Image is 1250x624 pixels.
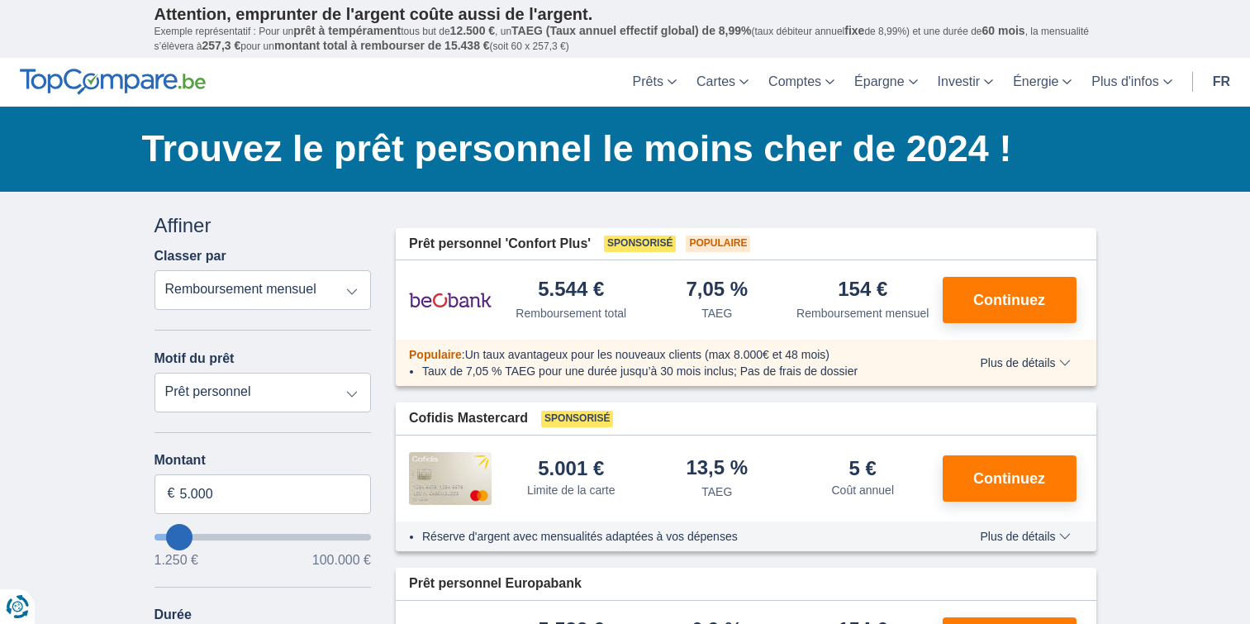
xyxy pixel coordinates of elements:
li: Taux de 7,05 % TAEG pour une durée jusqu’à 30 mois inclus; Pas de frais de dossier [422,363,932,379]
span: Continuez [973,471,1045,486]
a: Plus d'infos [1081,58,1181,107]
button: Continuez [943,455,1077,502]
a: Énergie [1003,58,1081,107]
a: Prêts [623,58,687,107]
span: 100.000 € [312,554,371,567]
label: Durée [154,607,192,622]
div: : [396,346,945,363]
span: Prêt personnel Europabank [409,574,582,593]
img: pret personnel Cofidis CC [409,452,492,505]
p: Attention, emprunter de l'argent coûte aussi de l'argent. [154,4,1096,24]
div: Remboursement total [516,305,626,322]
span: € [168,484,175,503]
span: 12.500 € [450,24,496,37]
span: Plus de détails [980,357,1070,369]
button: Plus de détails [967,356,1082,369]
div: 13,5 % [686,458,748,480]
label: Classer par [154,249,226,264]
div: Limite de la carte [527,482,615,498]
div: 5 € [849,459,877,479]
span: 60 mois [982,24,1025,37]
a: Comptes [758,58,844,107]
span: Cofidis Mastercard [409,409,528,428]
span: Prêt personnel 'Confort Plus' [409,235,591,254]
div: TAEG [701,483,732,500]
span: Un taux avantageux pour les nouveaux clients (max 8.000€ et 48 mois) [465,348,829,361]
h1: Trouvez le prêt personnel le moins cher de 2024 ! [142,123,1096,174]
span: montant total à rembourser de 15.438 € [274,39,490,52]
div: Remboursement mensuel [796,305,929,322]
button: Plus de détails [967,530,1082,543]
div: TAEG [701,305,732,322]
a: Investir [928,58,1004,107]
span: 1.250 € [154,554,198,567]
li: Réserve d'argent avec mensualités adaptées à vos dépenses [422,528,932,545]
a: fr [1203,58,1240,107]
div: 5.544 € [538,279,604,302]
div: 5.001 € [538,459,604,479]
span: Continuez [973,293,1045,307]
span: Populaire [686,236,750,252]
img: pret personnel Beobank [409,279,492,321]
div: 154 € [838,279,887,302]
p: Exemple représentatif : Pour un tous but de , un (taux débiteur annuel de 8,99%) et une durée de ... [154,24,1096,54]
span: fixe [844,24,864,37]
label: Motif du prêt [154,351,235,366]
label: Montant [154,453,372,468]
button: Continuez [943,277,1077,323]
input: wantToBorrow [154,534,372,541]
span: Sponsorisé [541,411,613,427]
div: Coût annuel [831,482,894,498]
span: Plus de détails [980,531,1070,542]
div: Affiner [154,212,372,240]
span: Populaire [409,348,462,361]
a: Épargne [844,58,928,107]
div: 7,05 % [686,279,748,302]
span: TAEG (Taux annuel effectif global) de 8,99% [511,24,751,37]
span: 257,3 € [202,39,241,52]
span: Sponsorisé [604,236,676,252]
img: TopCompare [20,69,206,95]
span: prêt à tempérament [293,24,401,37]
a: Cartes [687,58,758,107]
